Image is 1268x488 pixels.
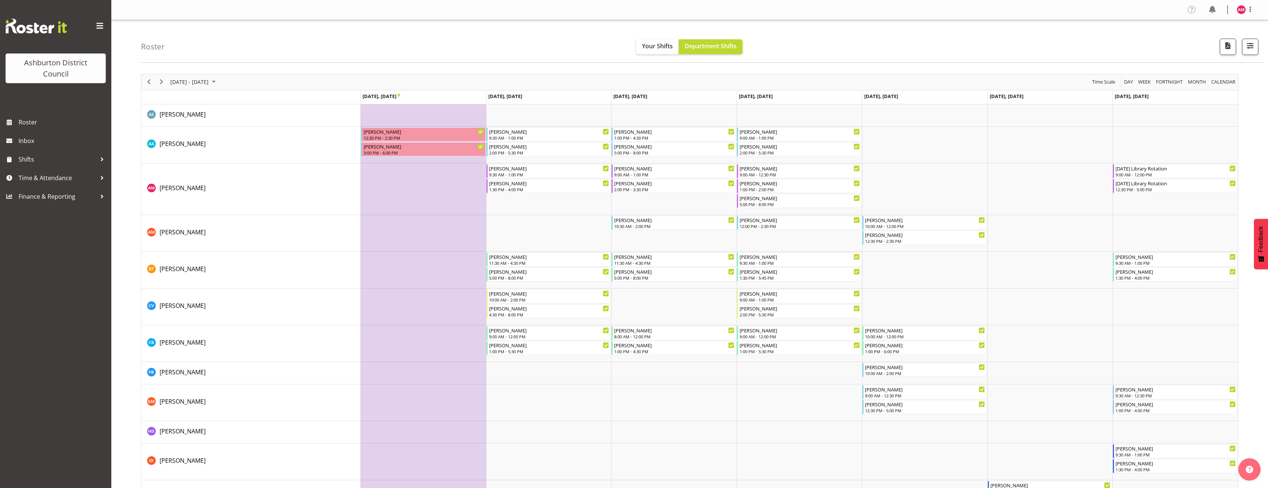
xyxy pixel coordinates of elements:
img: help-xxl-2.png [1246,466,1253,473]
td: Amanda Ackroyd resource [141,127,361,163]
div: [PERSON_NAME] [865,231,985,238]
div: 1:30 PM - 5:45 PM [740,275,860,281]
div: [PERSON_NAME] [614,165,734,172]
span: [PERSON_NAME] [160,427,206,435]
div: [PERSON_NAME] [740,179,860,187]
div: Isaac Dunne"s event - Isaac Dunne Begin From Sunday, November 2, 2025 at 1:30:00 PM GMT+13:00 End... [1113,459,1238,473]
div: 1:00 PM - 4:30 PM [614,348,734,354]
span: Shifts [19,154,96,165]
span: [PERSON_NAME] [160,184,206,192]
div: [PERSON_NAME] [865,326,985,334]
div: [PERSON_NAME] [1115,253,1236,260]
div: [PERSON_NAME] [489,341,609,349]
span: [DATE], [DATE] [864,93,898,100]
div: Ben Tomassetti"s event - Ben Tomassetti Begin From Sunday, November 2, 2025 at 9:30:00 AM GMT+13:... [1113,253,1238,267]
div: Carla Verberne"s event - Carla Verberne Begin From Tuesday, October 28, 2025 at 10:00:00 AM GMT+1... [486,289,611,303]
div: 1:00 PM - 2:00 PM [740,186,860,192]
span: [DATE], [DATE] [363,93,400,100]
button: Time Scale [1091,77,1117,87]
button: Next [157,77,167,87]
a: [PERSON_NAME] [160,397,206,406]
span: Fortnight [1155,77,1183,87]
div: 12:00 PM - 2:30 PM [740,223,860,229]
a: [PERSON_NAME] [160,110,206,119]
div: 5:00 PM - 8:00 PM [489,275,609,281]
a: [PERSON_NAME] [160,301,206,310]
div: 9:00 AM - 12:30 PM [740,172,860,178]
div: Amanda Ackroyd"s event - Amanda Ackroyd Begin From Thursday, October 30, 2025 at 2:00:00 PM GMT+1... [737,142,862,156]
span: [PERSON_NAME] [160,368,206,376]
div: Ashburton District Council [13,57,98,79]
div: 5:00 PM - 8:00 PM [740,201,860,207]
div: 8:00 AM - 12:00 PM [614,334,734,339]
div: [PERSON_NAME] [489,128,609,135]
div: Ben Tomassetti"s event - Ben Tomassetti Begin From Wednesday, October 29, 2025 at 5:00:00 PM GMT+... [612,267,736,282]
div: 3:00 PM - 6:00 PM [364,150,484,156]
div: Carla Verberne"s event - Carla Verberne Begin From Tuesday, October 28, 2025 at 4:30:00 PM GMT+13... [486,304,611,318]
span: Day [1123,77,1134,87]
div: [PERSON_NAME] [740,341,860,349]
div: Celeste Bennett"s event - Celeste Bennett Begin From Friday, October 31, 2025 at 10:00:00 AM GMT+... [862,326,987,340]
div: [PERSON_NAME] [364,143,484,150]
div: Anthea Moore"s event - Anthea Moore Begin From Friday, October 31, 2025 at 10:00:00 AM GMT+13:00 ... [862,216,987,230]
button: Timeline Week [1137,77,1152,87]
div: [PERSON_NAME] [740,128,860,135]
div: 9:00 AM - 1:00 PM [740,135,860,141]
div: Ben Tomassetti"s event - Ben Tomassetti Begin From Thursday, October 30, 2025 at 9:30:00 AM GMT+1... [737,253,862,267]
div: Ben Tomassetti"s event - Ben Tomassetti Begin From Wednesday, October 29, 2025 at 11:30:00 AM GMT... [612,253,736,267]
span: Feedback [1258,226,1264,252]
div: Gabriela Marilla"s event - Gabriella Marilla Begin From Friday, October 31, 2025 at 9:00:00 AM GM... [862,385,987,399]
td: Anthea Moore resource [141,215,361,252]
button: Your Shifts [636,39,679,54]
div: 9:30 AM - 1:00 PM [489,135,609,141]
button: Department Shifts [679,39,743,54]
div: Carla Verberne"s event - Carla Verberne Begin From Thursday, October 30, 2025 at 9:00:00 AM GMT+1... [737,289,862,303]
span: calendar [1210,77,1236,87]
div: Anna Mattson"s event - Anna Mattson Begin From Thursday, October 30, 2025 at 1:00:00 PM GMT+13:00... [737,179,862,193]
div: 11:30 AM - 4:30 PM [489,260,609,266]
div: [PERSON_NAME] [740,165,860,172]
div: Amanda Ackroyd"s event - Amanda Ackroyd Begin From Tuesday, October 28, 2025 at 2:00:00 PM GMT+13... [486,142,611,156]
div: Amanda Ackroyd"s event - Amanda Ackroyd Begin From Monday, October 27, 2025 at 12:30:00 PM GMT+13... [361,127,486,141]
span: [PERSON_NAME] [160,456,206,465]
div: [PERSON_NAME] [865,216,985,224]
span: Time Scale [1091,77,1116,87]
div: [PERSON_NAME] [489,326,609,334]
div: 9:00 AM - 1:00 PM [614,172,734,178]
div: Anna Mattson"s event - Anna Mattson Begin From Thursday, October 30, 2025 at 5:00:00 PM GMT+13:00... [737,194,862,208]
span: [DATE], [DATE] [990,93,1023,100]
div: [PERSON_NAME] [865,400,985,408]
div: Ben Tomassetti"s event - Ben Tomassetti Begin From Tuesday, October 28, 2025 at 5:00:00 PM GMT+13... [486,267,611,282]
button: Timeline Month [1187,77,1208,87]
div: [PERSON_NAME] [489,165,609,172]
div: Ben Tomassetti"s event - Ben Tomassetti Begin From Thursday, October 30, 2025 at 1:30:00 PM GMT+1... [737,267,862,282]
div: Gabriela Marilla"s event - Gabriela Marilla Begin From Sunday, November 2, 2025 at 9:30:00 AM GMT... [1113,385,1238,399]
span: [PERSON_NAME] [160,110,206,118]
button: Feedback - Show survey [1254,219,1268,269]
div: Celeste Bennett"s event - Celeste Bennett Begin From Thursday, October 30, 2025 at 9:00:00 AM GMT... [737,326,862,340]
div: [PERSON_NAME] [489,253,609,260]
div: [PERSON_NAME] [614,216,734,224]
div: 4:30 PM - 8:00 PM [489,312,609,318]
div: Anna Mattson"s event - Sunday Library Rotation Begin From Sunday, November 2, 2025 at 9:00:00 AM ... [1113,164,1238,178]
div: [PERSON_NAME] [740,216,860,224]
span: [PERSON_NAME] [160,397,206,406]
div: previous period [142,74,155,90]
div: 1:30 PM - 4:00 PM [1115,275,1236,281]
td: Hayley Dickson resource [141,421,361,443]
td: Carla Verberne resource [141,289,361,325]
span: Roster [19,117,108,128]
div: [PERSON_NAME] [1115,400,1236,408]
div: Anna Mattson"s event - Anna Mattson Begin From Thursday, October 30, 2025 at 9:00:00 AM GMT+13:00... [737,164,862,178]
td: Isaac Dunne resource [141,443,361,480]
div: 9:00 AM - 12:30 PM [865,393,985,398]
div: 9:30 AM - 12:30 PM [1115,393,1236,398]
div: [DATE] Library Rotation [1115,165,1236,172]
span: [DATE], [DATE] [1115,93,1149,100]
div: 12:30 PM - 2:30 PM [865,238,985,244]
div: 10:00 AM - 12:00 PM [865,223,985,229]
div: [PERSON_NAME] [614,341,734,349]
img: anna-mattson10009.jpg [1237,5,1246,14]
div: Ben Tomassetti"s event - Ben Tomassetti Begin From Tuesday, October 28, 2025 at 11:30:00 AM GMT+1... [486,253,611,267]
div: Anna Mattson"s event - Anna Mattson Begin From Wednesday, October 29, 2025 at 9:00:00 AM GMT+13:0... [612,164,736,178]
